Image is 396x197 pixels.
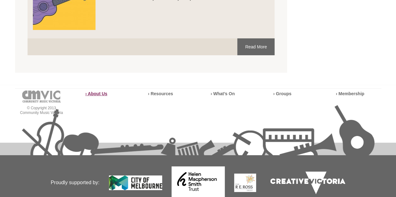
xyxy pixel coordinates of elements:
a: › Groups [273,91,291,96]
img: cmvic-logo-footer.png [22,91,61,103]
a: Read More [237,38,275,55]
img: City of Melbourne [109,175,162,190]
a: › Membership [336,91,364,96]
a: › Resources [148,91,173,96]
a: › What’s On [211,91,235,96]
a: › About Us [85,91,107,96]
p: © Copyright 2013 Community Music Victoria [15,106,68,115]
img: The Re Ross Trust [234,174,256,192]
